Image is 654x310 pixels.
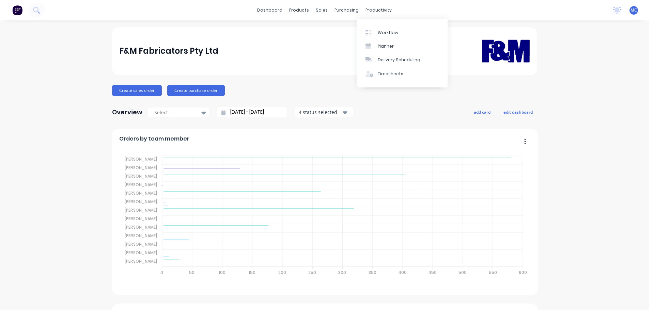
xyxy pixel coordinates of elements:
[125,224,157,230] tspan: [PERSON_NAME]
[112,85,162,96] button: Create sales order
[254,5,286,15] a: dashboard
[125,173,157,179] tspan: [PERSON_NAME]
[630,7,637,13] span: MC
[125,241,157,247] tspan: [PERSON_NAME]
[249,270,255,275] tspan: 150
[458,270,467,275] tspan: 500
[189,270,194,275] tspan: 50
[499,108,537,116] button: edit dashboard
[357,26,448,39] a: Workflow
[331,5,362,15] div: purchasing
[357,39,448,53] a: Planner
[125,250,157,256] tspan: [PERSON_NAME]
[112,105,142,119] div: Overview
[278,270,286,275] tspan: 200
[428,270,437,275] tspan: 450
[362,5,395,15] div: productivity
[357,53,448,67] a: Delivery Scheduling
[519,270,527,275] tspan: 600
[369,270,376,275] tspan: 350
[125,190,157,196] tspan: [PERSON_NAME]
[125,207,157,213] tspan: [PERSON_NAME]
[312,5,331,15] div: sales
[125,182,157,187] tspan: [PERSON_NAME]
[482,30,530,72] img: F&M Fabricators Pty Ltd
[125,216,157,222] tspan: [PERSON_NAME]
[12,5,22,15] img: Factory
[378,30,398,36] div: Workflow
[160,270,163,275] tspan: 0
[125,199,157,205] tspan: [PERSON_NAME]
[295,107,353,117] button: 4 status selected
[469,108,495,116] button: add card
[631,287,647,303] iframe: Intercom live chat
[398,270,407,275] tspan: 400
[378,71,403,77] div: Timesheets
[338,270,346,275] tspan: 300
[299,109,342,116] div: 4 status selected
[219,270,225,275] tspan: 100
[489,270,497,275] tspan: 550
[125,258,157,264] tspan: [PERSON_NAME]
[125,156,157,162] tspan: [PERSON_NAME]
[119,44,218,58] div: F&M Fabricators Pty Ltd
[286,5,312,15] div: products
[125,165,157,170] tspan: [PERSON_NAME]
[119,135,189,143] span: Orders by team member
[125,233,157,239] tspan: [PERSON_NAME]
[378,43,394,49] div: Planner
[167,85,225,96] button: Create purchase order
[308,270,316,275] tspan: 250
[357,67,448,81] a: Timesheets
[378,57,420,63] div: Delivery Scheduling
